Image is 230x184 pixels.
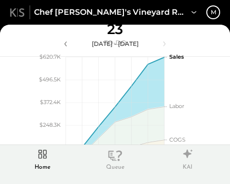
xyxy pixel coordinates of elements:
div: Home [30,147,55,172]
text: COGS [169,136,186,143]
div: [DATE] - [DATE] [73,39,157,48]
div: Queue [106,163,124,172]
text: $248.3K [39,121,61,128]
div: Home [35,163,50,172]
div: 23 [107,21,123,38]
div: m [211,8,216,16]
div: KAI [183,163,192,172]
div: KAI [175,147,200,172]
div: Queue [102,147,128,172]
text: $620.7K [39,53,61,60]
text: $496.5K [39,75,61,82]
text: $124.1K [42,144,61,150]
text: $372.4K [40,98,61,105]
text: Sales [169,53,184,60]
text: Labor [169,103,184,110]
span: Chef [PERSON_NAME]'s Vineyard Restaurant [34,7,187,18]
